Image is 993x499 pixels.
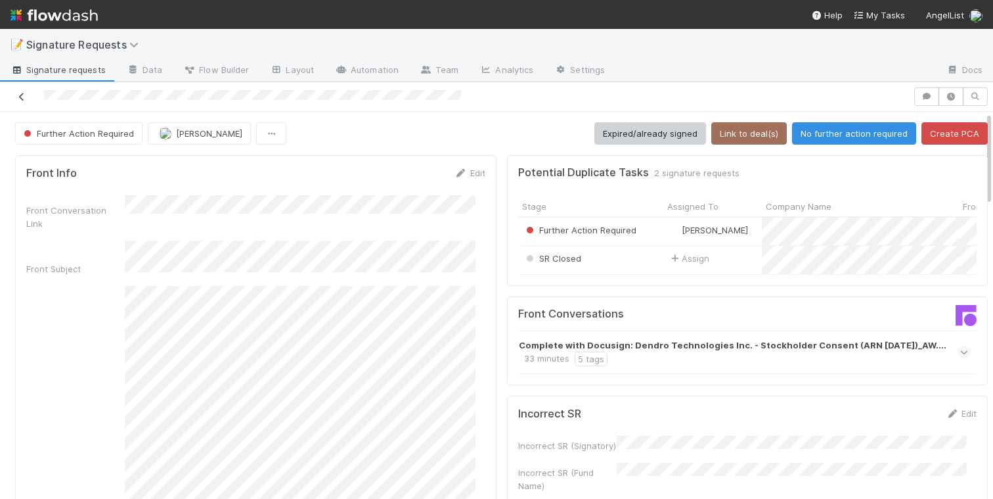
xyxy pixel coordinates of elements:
div: Help [811,9,843,22]
a: Edit [454,168,485,178]
button: Link to deal(s) [711,122,787,145]
a: Layout [259,60,324,82]
strong: Complete with Docusign: Dendro Technologies Inc. - Stockholder Consent (ARN [DATE])_AW.... [519,339,946,352]
button: No further action required [792,122,916,145]
img: avatar_d02a2cc9-4110-42ea-8259-e0e2573f4e82.png [669,225,680,235]
img: avatar_ddac2f35-6c49-494a-9355-db49d32eca49.png [969,9,982,22]
a: Settings [544,60,615,82]
span: AngelList [926,10,964,20]
div: Incorrect SR (Fund Name) [518,466,617,492]
span: Further Action Required [523,225,636,235]
a: Automation [324,60,409,82]
div: [PERSON_NAME] [669,224,748,237]
a: Team [409,60,469,82]
img: logo-inverted-e16ddd16eac7371096b0.svg [11,4,98,26]
span: Further Action Required [21,128,134,139]
h5: Potential Duplicate Tasks [518,166,649,179]
span: Signature Requests [26,38,145,51]
img: front-logo-b4b721b83371efbadf0a.svg [956,305,977,326]
div: Further Action Required [523,224,636,237]
div: 5 tags [575,352,607,366]
span: Assign [669,252,709,265]
span: Flow Builder [183,63,249,76]
a: Flow Builder [173,60,259,82]
button: Create PCA [921,122,988,145]
span: 📝 [11,39,24,50]
span: Company Name [766,200,831,213]
span: SR Closed [523,253,581,264]
div: SR Closed [523,252,581,265]
span: [PERSON_NAME] [176,128,242,139]
div: 33 minutes [524,352,569,366]
button: Further Action Required [15,122,143,145]
a: Data [116,60,173,82]
span: Assigned To [667,200,718,213]
span: Stage [522,200,546,213]
div: Incorrect SR (Signatory) [518,439,617,452]
button: [PERSON_NAME] [148,122,251,145]
a: My Tasks [853,9,905,22]
span: Signature requests [11,63,106,76]
button: Expired/already signed [594,122,706,145]
div: Front Subject [26,262,125,275]
a: Docs [936,60,993,82]
div: Front Conversation Link [26,204,125,230]
a: Edit [946,408,977,419]
a: Analytics [469,60,544,82]
h5: Incorrect SR [518,408,581,421]
span: 2 signature requests [654,166,739,179]
h5: Front Conversations [518,308,738,321]
h5: Front Info [26,167,77,180]
span: My Tasks [853,10,905,20]
span: [PERSON_NAME] [682,225,748,235]
img: avatar_d02a2cc9-4110-42ea-8259-e0e2573f4e82.png [159,127,172,140]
